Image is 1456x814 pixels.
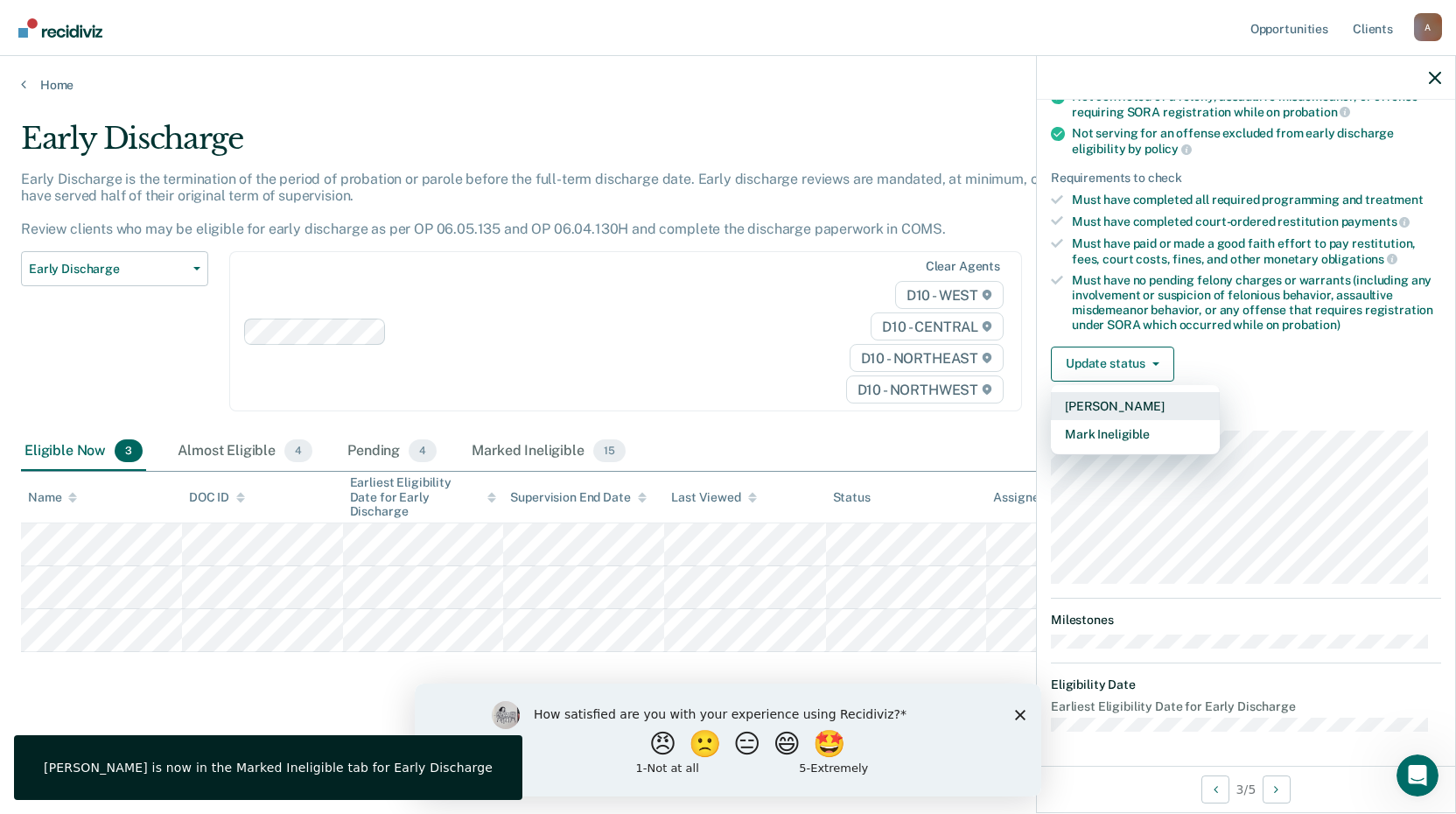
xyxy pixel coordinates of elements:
div: Assigned to [993,490,1075,505]
dt: Supervision [1051,410,1441,425]
span: payments [1341,214,1410,228]
iframe: Survey by Kim from Recidiviz [415,684,1041,796]
div: Not serving for an offense excluded from early discharge eligibility by [1072,126,1441,156]
div: Not convicted of a felony, assaultive misdemeanor, or offense requiring SORA registration while on [1072,89,1441,119]
button: Profile dropdown button [1414,13,1442,41]
div: Must have no pending felony charges or warrants (including any involvement or suspicion of feloni... [1072,273,1441,332]
button: [PERSON_NAME] [1051,392,1220,420]
button: Mark Ineligible [1051,420,1220,448]
span: treatment [1365,193,1424,207]
dt: Milestones [1051,613,1441,628]
div: Must have completed all required programming and [1072,193,1441,207]
div: Last Viewed [671,490,756,505]
span: D10 - NORTHWEST [846,375,1004,403]
div: [PERSON_NAME] is now in the Marked Ineligible tab for Early Discharge [44,760,493,775]
div: DOC ID [189,490,245,505]
a: Home [21,77,1435,93]
dt: Eligibility Date [1051,677,1441,692]
span: Early Discharge [29,262,186,277]
p: Early Discharge is the termination of the period of probation or parole before the full-term disc... [21,171,1108,238]
img: Recidiviz [18,18,102,38]
span: D10 - NORTHEAST [850,344,1004,372]
div: Marked Ineligible [468,432,628,471]
div: Must have completed court-ordered restitution [1072,214,1441,229]
div: 3 / 5 [1037,766,1455,812]
div: Status [833,490,871,505]
span: 4 [409,439,437,462]
span: probation [1283,105,1351,119]
div: Clear agents [926,259,1000,274]
button: Previous Opportunity [1201,775,1229,803]
div: Name [28,490,77,505]
div: Pending [344,432,440,471]
div: Requirements to check [1051,171,1441,186]
span: 4 [284,439,312,462]
div: Must have paid or made a good faith effort to pay restitution, fees, court costs, fines, and othe... [1072,236,1441,266]
div: Early Discharge [21,121,1113,171]
div: Almost Eligible [174,432,316,471]
div: Eligible Now [21,432,146,471]
button: Next Opportunity [1263,775,1291,803]
span: policy [1144,142,1192,156]
iframe: Intercom live chat [1396,754,1438,796]
button: Update status [1051,347,1174,382]
div: Earliest Eligibility Date for Early Discharge [350,475,497,519]
dt: Earliest Eligibility Date for Early Discharge [1051,699,1441,714]
span: 15 [593,439,626,462]
div: Supervision End Date [510,490,646,505]
span: obligations [1321,252,1397,266]
span: D10 - WEST [895,281,1004,309]
span: probation) [1282,318,1340,332]
div: A [1414,13,1442,41]
span: D10 - CENTRAL [871,312,1004,340]
span: 3 [115,439,143,462]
